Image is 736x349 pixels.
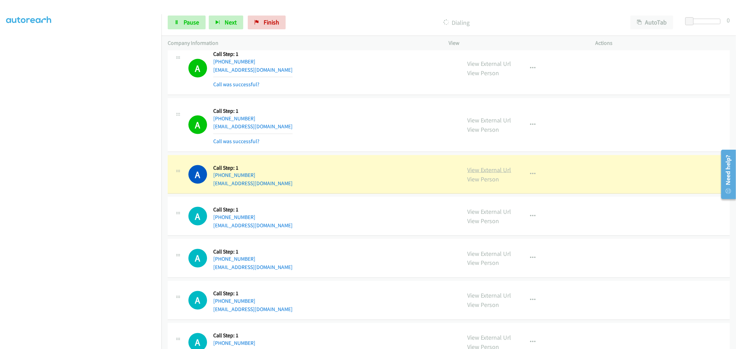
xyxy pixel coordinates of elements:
[295,18,618,27] p: Dialing
[468,166,511,174] a: View External Url
[468,126,499,133] a: View Person
[264,18,279,26] span: Finish
[689,19,720,24] div: Delay between calls (in seconds)
[213,256,255,262] a: [PHONE_NUMBER]
[213,115,255,122] a: [PHONE_NUMBER]
[188,207,207,226] div: The call is yet to be attempted
[468,334,511,342] a: View External Url
[188,291,207,310] div: The call is yet to be attempted
[209,16,243,29] button: Next
[188,207,207,226] h1: A
[449,39,583,47] p: View
[468,208,511,216] a: View External Url
[213,206,293,213] h5: Call Step: 1
[168,39,436,47] p: Company Information
[213,290,293,297] h5: Call Step: 1
[468,69,499,77] a: View Person
[716,147,736,202] iframe: Resource Center
[727,16,730,25] div: 0
[184,18,199,26] span: Pause
[213,51,293,58] h5: Call Step: 1
[6,20,161,348] iframe: To enrich screen reader interactions, please activate Accessibility in Grammarly extension settings
[188,249,207,268] div: The call is yet to be attempted
[468,250,511,258] a: View External Url
[213,306,293,313] a: [EMAIL_ADDRESS][DOMAIN_NAME]
[225,18,237,26] span: Next
[213,264,293,271] a: [EMAIL_ADDRESS][DOMAIN_NAME]
[213,248,293,255] h5: Call Step: 1
[188,116,207,134] h1: A
[468,217,499,225] a: View Person
[213,67,293,73] a: [EMAIL_ADDRESS][DOMAIN_NAME]
[468,116,511,124] a: View External Url
[596,39,730,47] p: Actions
[213,332,293,339] h5: Call Step: 1
[468,259,499,267] a: View Person
[213,81,259,88] a: Call was successful?
[213,222,293,229] a: [EMAIL_ADDRESS][DOMAIN_NAME]
[630,16,673,29] button: AutoTab
[468,60,511,68] a: View External Url
[213,138,259,144] a: Call was successful?
[213,108,293,114] h5: Call Step: 1
[468,175,499,183] a: View Person
[213,340,255,347] a: [PHONE_NUMBER]
[213,123,293,130] a: [EMAIL_ADDRESS][DOMAIN_NAME]
[248,16,286,29] a: Finish
[188,249,207,268] h1: A
[213,58,255,65] a: [PHONE_NUMBER]
[213,298,255,305] a: [PHONE_NUMBER]
[188,59,207,78] h1: A
[168,16,206,29] a: Pause
[188,291,207,310] h1: A
[213,164,293,171] h5: Call Step: 1
[213,214,255,220] a: [PHONE_NUMBER]
[213,172,255,178] a: [PHONE_NUMBER]
[468,301,499,309] a: View Person
[213,180,293,187] a: [EMAIL_ADDRESS][DOMAIN_NAME]
[188,165,207,184] h1: A
[468,292,511,300] a: View External Url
